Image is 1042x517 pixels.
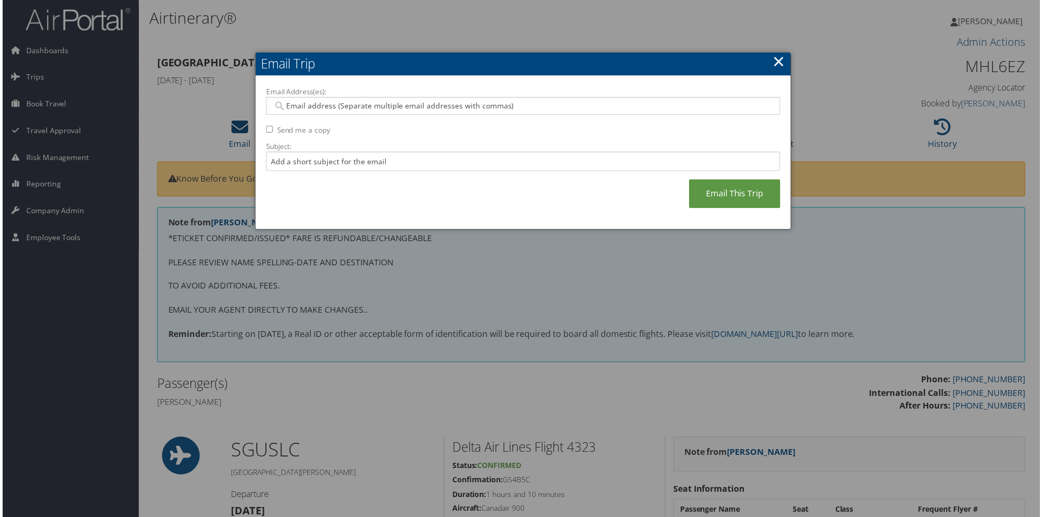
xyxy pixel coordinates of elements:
label: Send me a copy [276,125,329,136]
input: Add a short subject for the email [265,152,781,172]
label: Subject: [265,142,781,152]
label: Email Address(es): [265,87,781,97]
input: Email address (Separate multiple email addresses with commas) [271,101,774,112]
a: × [774,51,786,72]
h2: Email Trip [254,53,792,76]
a: Email This Trip [690,180,781,209]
